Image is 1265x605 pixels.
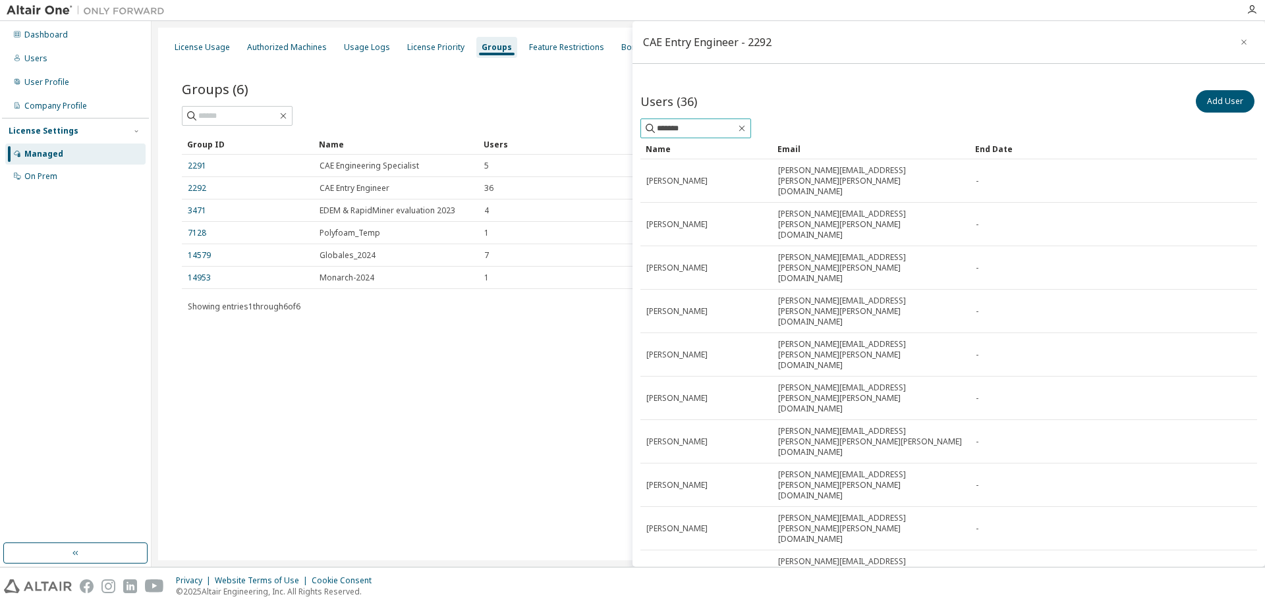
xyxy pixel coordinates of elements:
div: Privacy [176,575,215,586]
div: Website Terms of Use [215,575,312,586]
img: altair_logo.svg [4,579,72,593]
button: Add User [1196,90,1254,113]
span: - [976,306,978,317]
span: [PERSON_NAME][EMAIL_ADDRESS][PERSON_NAME][PERSON_NAME][DOMAIN_NAME] [778,165,964,197]
div: Borrow Settings [621,42,683,53]
span: 7 [484,250,489,261]
a: 3471 [188,205,206,216]
img: instagram.svg [101,579,115,593]
span: - [976,263,978,273]
span: [PERSON_NAME] [646,436,708,447]
p: © 2025 Altair Engineering, Inc. All Rights Reserved. [176,586,379,597]
span: [PERSON_NAME] [646,306,708,317]
span: 1 [484,273,489,283]
img: youtube.svg [145,579,164,593]
span: Monarch-2024 [320,273,374,283]
img: Altair One [7,4,171,17]
div: CAE Entry Engineer - 2292 [643,37,772,47]
span: CAE Entry Engineer [320,183,389,194]
span: - [976,436,978,447]
div: Cookie Consent [312,575,379,586]
span: 1 [484,228,489,238]
div: Groups [482,42,512,53]
span: Polyfoam_Temp [320,228,380,238]
span: [PERSON_NAME] [646,176,708,186]
div: Authorized Machines [247,42,327,53]
img: facebook.svg [80,579,94,593]
img: linkedin.svg [123,579,137,593]
a: 2292 [188,183,206,194]
div: Usage Logs [344,42,390,53]
div: Users [484,134,1198,155]
div: Users [24,53,47,64]
a: 14953 [188,273,211,283]
span: EDEM & RapidMiner evaluation 2023 [320,205,455,216]
div: License Settings [9,126,78,136]
span: [PERSON_NAME] [646,480,708,490]
div: Dashboard [24,30,68,40]
div: On Prem [24,171,57,182]
span: 4 [484,205,489,216]
span: Groups (6) [182,80,248,98]
span: Showing entries 1 through 6 of 6 [188,301,300,312]
span: [PERSON_NAME][EMAIL_ADDRESS][PERSON_NAME][PERSON_NAME][DOMAIN_NAME] [778,382,964,414]
span: [PERSON_NAME] [646,523,708,534]
span: 5 [484,161,489,171]
span: - [976,176,978,186]
span: [PERSON_NAME][EMAIL_ADDRESS][PERSON_NAME][PERSON_NAME][PERSON_NAME][DOMAIN_NAME] [778,426,964,458]
span: Globales_2024 [320,250,376,261]
span: 36 [484,183,493,194]
div: Feature Restrictions [529,42,604,53]
span: - [976,219,978,230]
div: End Date [975,138,1207,159]
div: User Profile [24,77,69,88]
a: 2291 [188,161,206,171]
span: [PERSON_NAME][EMAIL_ADDRESS][PERSON_NAME][PERSON_NAME][DOMAIN_NAME] [778,209,964,240]
span: [PERSON_NAME] [646,350,708,360]
div: Company Profile [24,101,87,111]
span: [PERSON_NAME][EMAIL_ADDRESS][PERSON_NAME][PERSON_NAME][DOMAIN_NAME] [778,339,964,371]
span: [PERSON_NAME] [646,393,708,404]
span: [PERSON_NAME] [646,263,708,273]
span: [PERSON_NAME][EMAIL_ADDRESS][PERSON_NAME][PERSON_NAME][DOMAIN_NAME] [778,469,964,501]
div: Name [319,134,473,155]
a: 7128 [188,228,206,238]
span: - [976,480,978,490]
span: CAE Engineering Specialist [320,161,419,171]
div: License Priority [407,42,464,53]
span: [PERSON_NAME] [646,219,708,230]
div: Email [777,138,965,159]
span: [PERSON_NAME][EMAIL_ADDRESS][PERSON_NAME][PERSON_NAME][DOMAIN_NAME] [778,556,964,588]
span: [PERSON_NAME][EMAIL_ADDRESS][PERSON_NAME][PERSON_NAME][DOMAIN_NAME] [778,252,964,284]
div: License Usage [175,42,230,53]
span: - [976,523,978,534]
a: 14579 [188,250,211,261]
span: Users (36) [640,93,697,109]
span: [PERSON_NAME][EMAIL_ADDRESS][PERSON_NAME][PERSON_NAME][DOMAIN_NAME] [778,513,964,544]
div: Managed [24,149,63,159]
div: Group ID [187,134,308,155]
span: - [976,350,978,360]
span: - [976,393,978,404]
span: [PERSON_NAME][EMAIL_ADDRESS][PERSON_NAME][PERSON_NAME][DOMAIN_NAME] [778,296,964,327]
div: Name [646,138,767,159]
